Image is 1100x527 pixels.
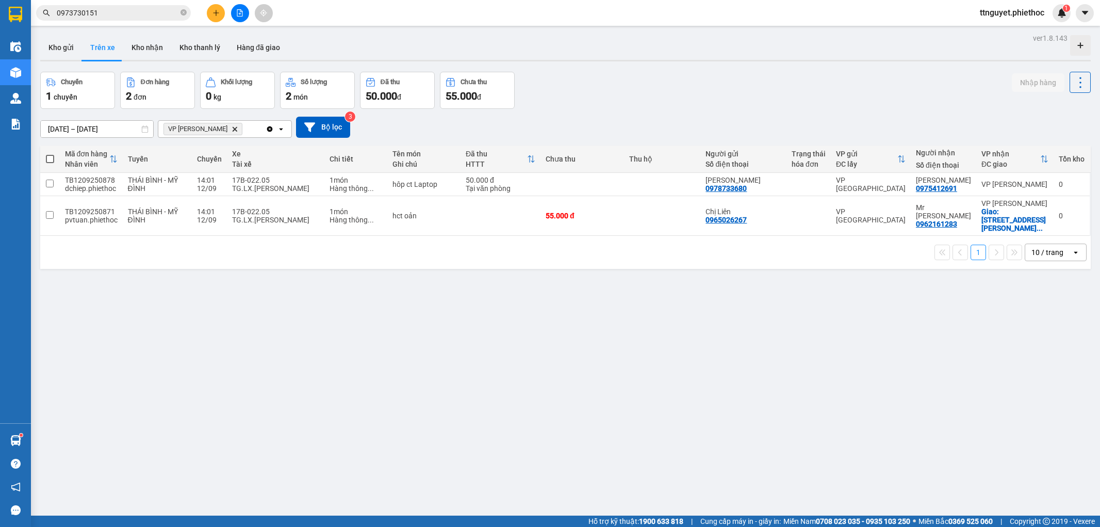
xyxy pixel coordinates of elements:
[1076,4,1094,22] button: caret-down
[466,160,527,168] div: HTTT
[1057,8,1066,18] img: icon-new-feature
[65,160,109,168] div: Nhân viên
[783,516,910,527] span: Miền Nam
[301,78,327,86] div: Số lượng
[330,155,382,163] div: Chi tiết
[913,519,916,523] span: ⚪️
[477,93,481,101] span: đ
[381,78,400,86] div: Đã thu
[171,35,228,60] button: Kho thanh lý
[11,505,21,515] span: message
[330,176,382,184] div: 1 món
[836,176,906,193] div: VP [GEOGRAPHIC_DATA]
[792,150,826,158] div: Trạng thái
[916,220,957,228] div: 0962161283
[9,7,22,22] img: logo-vxr
[1064,5,1068,12] span: 1
[981,207,1048,232] div: Giao: 62 Nguyễn Huy Tưởng, Thanh Xuân Trung, Thanh Xuân, Hà Nội, Việt Nam
[1043,518,1050,525] span: copyright
[705,176,781,184] div: Anh Hưng
[639,517,683,525] strong: 1900 633 818
[392,212,455,220] div: hct oản
[916,149,971,157] div: Người nhận
[981,150,1040,158] div: VP nhận
[277,125,285,133] svg: open
[57,7,178,19] input: Tìm tên, số ĐT hoặc mã đơn
[61,78,83,86] div: Chuyến
[296,117,350,138] button: Bộ lọc
[180,9,187,15] span: close-circle
[330,207,382,216] div: 1 món
[128,176,178,193] span: THÁI BÌNH - MỸ ĐÌNH
[221,78,252,86] div: Khối lượng
[128,207,178,224] span: THÁI BÌNH - MỸ ĐÌNH
[54,93,77,101] span: chuyến
[231,4,249,22] button: file-add
[446,90,477,102] span: 55.000
[20,434,23,437] sup: 1
[206,90,211,102] span: 0
[1033,33,1068,44] div: ver 1.8.143
[466,150,527,158] div: Đã thu
[280,72,355,109] button: Số lượng2món
[705,207,781,216] div: Chị Liên
[197,184,222,193] div: 12/09
[461,78,487,86] div: Chưa thu
[60,146,123,173] th: Toggle SortBy
[1070,35,1091,56] div: Tạo kho hàng mới
[368,216,374,224] span: ...
[168,125,227,133] span: VP Nguyễn Xiển
[831,146,911,173] th: Toggle SortBy
[163,123,242,135] span: VP Nguyễn Xiển, close by backspace
[700,516,781,527] span: Cung cấp máy in - giấy in:
[180,8,187,18] span: close-circle
[1037,224,1043,232] span: ...
[546,155,619,163] div: Chưa thu
[65,184,118,193] div: dchiep.phiethoc
[1000,516,1002,527] span: |
[232,216,319,224] div: TG.LX.[PERSON_NAME]
[197,207,222,216] div: 14:01
[10,41,21,52] img: warehouse-icon
[40,35,82,60] button: Kho gửi
[546,212,619,220] div: 55.000 đ
[11,459,21,469] span: question-circle
[461,146,540,173] th: Toggle SortBy
[232,207,319,216] div: 17B-022.05
[836,207,906,224] div: VP [GEOGRAPHIC_DATA]
[916,184,957,193] div: 0975412691
[214,93,221,101] span: kg
[1031,247,1063,258] div: 10 / trang
[330,216,382,224] div: Hàng thông thường
[1063,5,1070,12] sup: 1
[971,245,986,260] button: 1
[1059,212,1085,220] div: 0
[705,160,781,168] div: Số điện thoại
[65,176,118,184] div: TB1209250878
[260,9,267,17] span: aim
[916,203,971,220] div: Mr Winter
[916,176,971,184] div: Anh Duy
[82,35,123,60] button: Trên xe
[1059,180,1085,188] div: 0
[392,150,455,158] div: Tên món
[232,184,319,193] div: TG.LX.[PERSON_NAME]
[141,78,169,86] div: Đơn hàng
[705,150,781,158] div: Người gửi
[397,93,401,101] span: đ
[232,176,319,184] div: 17B-022.05
[981,180,1048,188] div: VP [PERSON_NAME]
[197,155,222,163] div: Chuyến
[10,119,21,130] img: solution-icon
[65,207,118,216] div: TB1209250871
[588,516,683,527] span: Hỗ trợ kỹ thuật:
[134,93,146,101] span: đơn
[705,216,747,224] div: 0965026267
[918,516,993,527] span: Miền Bắc
[232,150,319,158] div: Xe
[466,176,535,184] div: 50.000 đ
[816,517,910,525] strong: 0708 023 035 - 0935 103 250
[200,72,275,109] button: Khối lượng0kg
[691,516,693,527] span: |
[232,126,238,132] svg: Delete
